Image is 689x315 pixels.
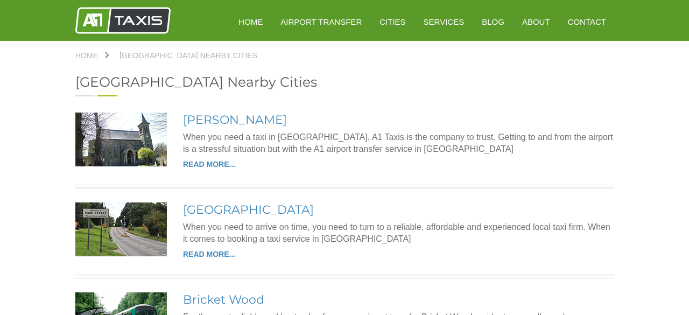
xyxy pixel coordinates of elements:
[75,51,98,60] span: Home
[119,51,257,60] span: [GEOGRAPHIC_DATA] Nearby Cities
[109,52,268,59] a: [GEOGRAPHIC_DATA] Nearby Cities
[231,9,270,35] a: HOME
[515,9,558,35] a: About
[183,221,614,245] p: When you need to arrive on time, you need to turn to a reliable, affordable and experienced local...
[75,113,167,166] img: Colney Heath
[416,9,472,35] a: Services
[474,9,512,35] a: Blog
[273,9,369,35] a: Airport Transfer
[372,9,413,35] a: Cities
[75,7,171,34] img: A1 Taxis
[75,75,614,89] h2: [GEOGRAPHIC_DATA] Nearby Cities
[183,113,287,127] a: [PERSON_NAME]
[183,131,614,155] p: When you need a taxi in [GEOGRAPHIC_DATA], A1 Taxis is the company to trust. Getting to and from ...
[183,202,314,217] a: [GEOGRAPHIC_DATA]
[183,160,235,169] a: READ MORE...
[75,202,167,256] img: Park Street Lane
[75,52,109,59] a: Home
[183,250,235,258] a: READ MORE...
[560,9,614,35] a: Contact
[183,292,264,307] a: Bricket Wood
